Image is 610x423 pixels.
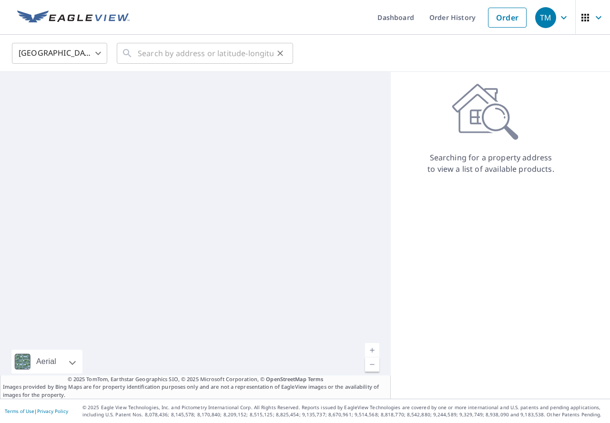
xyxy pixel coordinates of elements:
[5,408,68,414] p: |
[33,350,59,374] div: Aerial
[365,357,379,372] a: Current Level 5, Zoom Out
[308,375,324,383] a: Terms
[12,40,107,67] div: [GEOGRAPHIC_DATA]
[5,408,34,414] a: Terms of Use
[488,8,527,28] a: Order
[365,343,379,357] a: Current Level 5, Zoom In
[37,408,68,414] a: Privacy Policy
[427,152,555,175] p: Searching for a property address to view a list of available products.
[266,375,306,383] a: OpenStreetMap
[82,404,605,418] p: © 2025 Eagle View Technologies, Inc. and Pictometry International Corp. All Rights Reserved. Repo...
[274,47,287,60] button: Clear
[17,10,130,25] img: EV Logo
[11,350,82,374] div: Aerial
[535,7,556,28] div: TM
[68,375,324,384] span: © 2025 TomTom, Earthstar Geographics SIO, © 2025 Microsoft Corporation, ©
[138,40,274,67] input: Search by address or latitude-longitude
